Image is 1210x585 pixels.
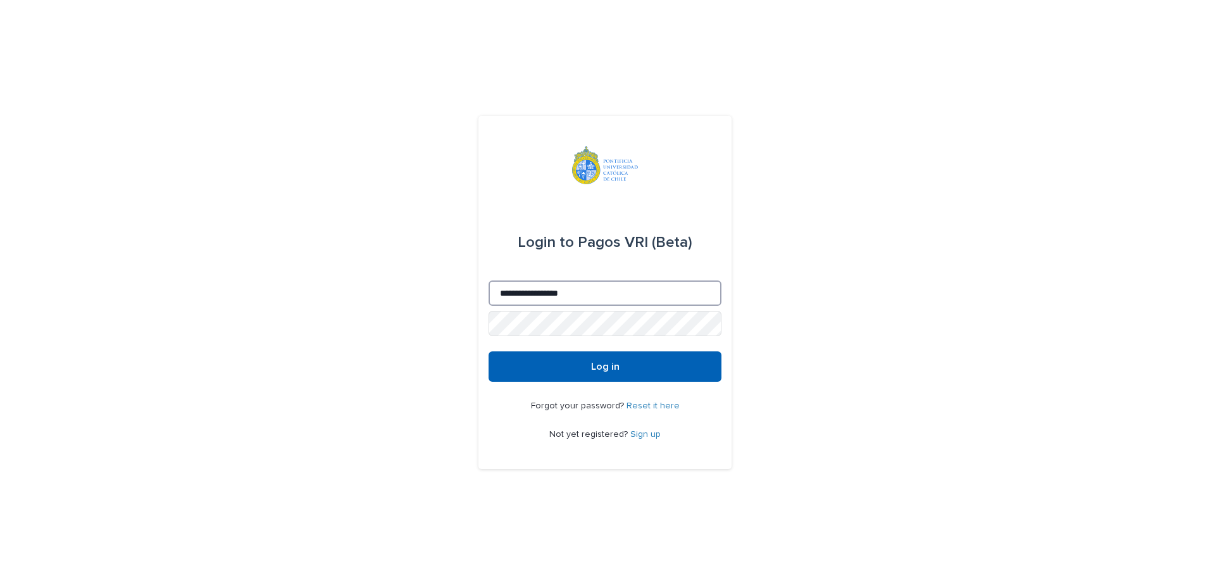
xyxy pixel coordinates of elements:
div: Pagos VRI (Beta) [518,225,692,260]
span: Log in [591,362,620,372]
span: Forgot your password? [531,401,627,410]
button: Log in [489,351,721,382]
a: Reset it here [627,401,680,410]
span: Login to [518,235,574,250]
a: Sign up [630,430,661,439]
img: iqsleoUpQLaG7yz5l0jK [572,146,638,184]
span: Not yet registered? [549,430,630,439]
